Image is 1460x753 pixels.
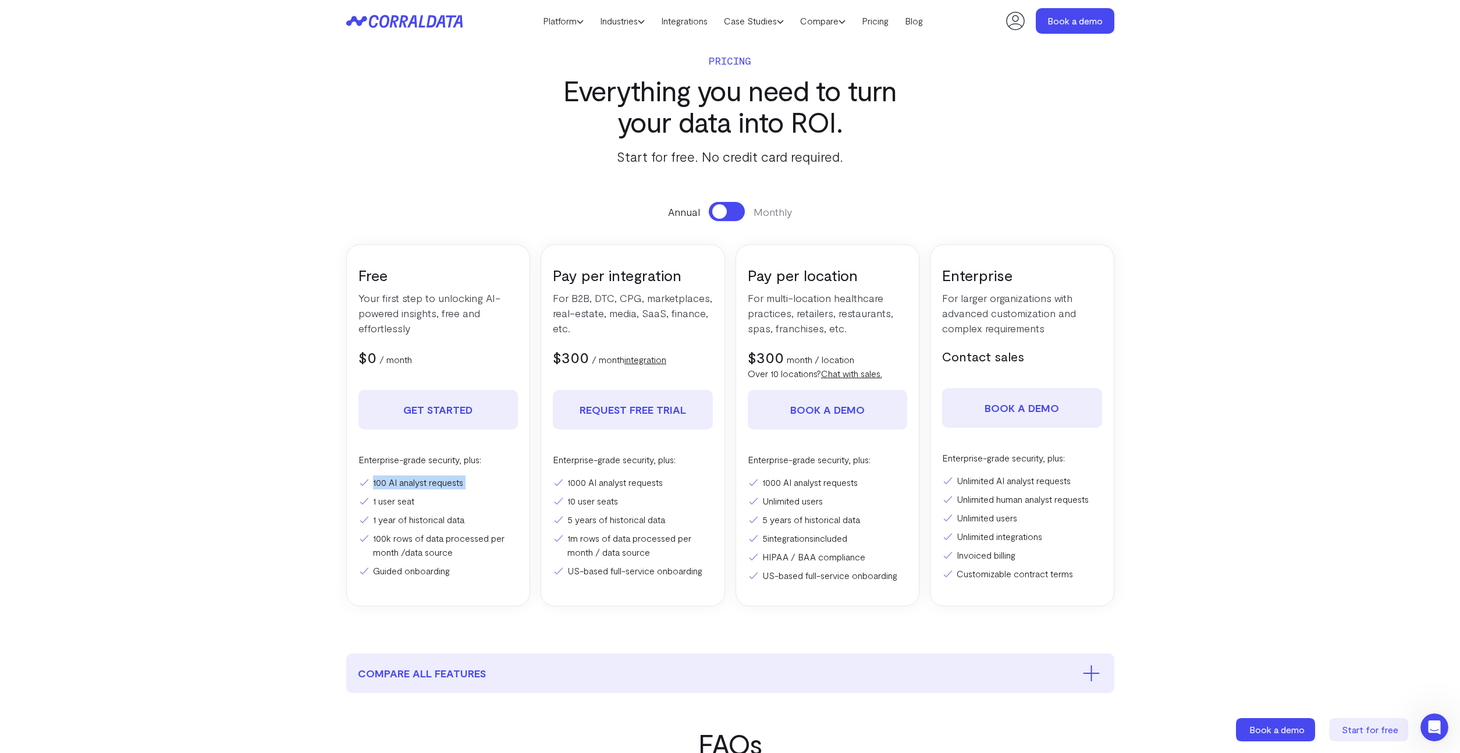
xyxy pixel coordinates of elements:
li: Unlimited users [748,494,908,508]
span: Annual [668,204,700,219]
a: Blog [897,12,931,30]
a: REQUEST FREE TRIAL [553,390,713,429]
p: / month [592,353,666,367]
a: Industries [592,12,653,30]
a: Chat with sales. [821,368,882,379]
span: Monthly [754,204,792,219]
p: For B2B, DTC, CPG, marketplaces, real-estate, media, SaaS, finance, etc. [553,290,713,336]
li: 5 included [748,531,908,545]
span: $300 [748,348,784,366]
li: Unlimited human analyst requests [942,492,1102,506]
p: Start for free. No credit card required. [541,146,919,167]
p: Enterprise-grade security, plus: [358,453,518,467]
span: $300 [553,348,589,366]
p: For larger organizations with advanced customization and complex requirements [942,290,1102,336]
li: HIPAA / BAA compliance [748,550,908,564]
li: Customizable contract terms [942,567,1102,581]
a: Pricing [854,12,897,30]
span: Start for free [1342,724,1398,735]
a: data source [405,546,453,557]
a: Case Studies [716,12,792,30]
a: Book a demo [1036,8,1114,34]
a: Book a demo [748,390,908,429]
li: Unlimited AI analyst requests [942,474,1102,488]
p: month / location [787,353,854,367]
p: Over 10 locations? [748,367,908,381]
a: integrations [768,532,814,544]
li: Invoiced billing [942,548,1102,562]
a: integration [624,354,666,365]
a: Compare [792,12,854,30]
li: Guided onboarding [358,564,518,578]
h3: Pay per location [748,265,908,285]
li: 100k rows of data processed per month / [358,531,518,559]
a: Book a demo [942,388,1102,428]
span: Book a demo [1249,724,1305,735]
li: 1 user seat [358,494,518,508]
a: Integrations [653,12,716,30]
p: / month [379,353,412,367]
li: 1m rows of data processed per month / data source [553,531,713,559]
p: Enterprise-grade security, plus: [748,453,908,467]
li: US-based full-service onboarding [748,569,908,582]
p: For multi-location healthcare practices, retailers, restaurants, spas, franchises, etc. [748,290,908,336]
a: Start for free [1329,718,1411,741]
li: 1000 AI analyst requests [553,475,713,489]
li: 100 AI analyst requests [358,475,518,489]
a: Get Started [358,390,518,429]
p: Enterprise-grade security, plus: [553,453,713,467]
li: 5 years of historical data [553,513,713,527]
li: 1000 AI analyst requests [748,475,908,489]
span: $0 [358,348,376,366]
button: compare all features [346,653,1114,693]
h5: Contact sales [942,347,1102,365]
h3: Pay per integration [553,265,713,285]
li: 10 user seats [553,494,713,508]
a: Platform [535,12,592,30]
li: Unlimited integrations [942,530,1102,544]
iframe: Intercom live chat [1420,713,1448,741]
p: Your first step to unlocking AI-powered insights, free and effortlessly [358,290,518,336]
li: 5 years of historical data [748,513,908,527]
h3: Enterprise [942,265,1102,285]
h3: Free [358,265,518,285]
p: Enterprise-grade security, plus: [942,451,1102,465]
p: Pricing [541,52,919,69]
li: Unlimited users [942,511,1102,525]
h3: Everything you need to turn your data into ROI. [541,74,919,137]
li: US-based full-service onboarding [553,564,713,578]
a: Book a demo [1236,718,1317,741]
li: 1 year of historical data [358,513,518,527]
